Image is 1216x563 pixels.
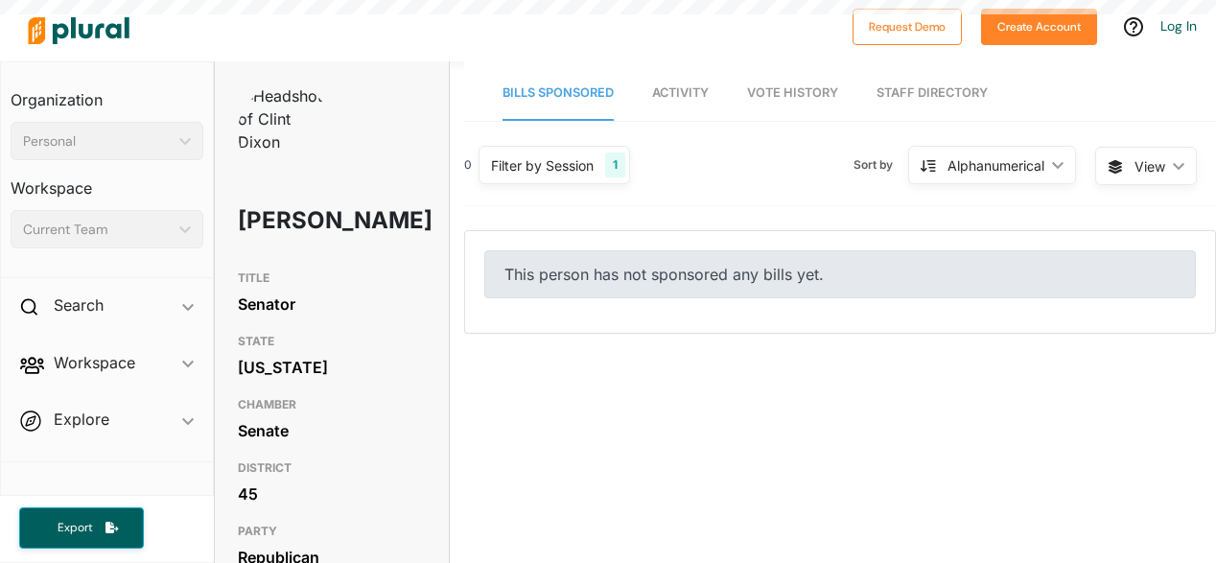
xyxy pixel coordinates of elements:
[747,85,838,100] span: Vote History
[877,66,988,121] a: Staff Directory
[853,9,962,45] button: Request Demo
[11,72,203,114] h3: Organization
[238,393,426,416] h3: CHAMBER
[238,330,426,353] h3: STATE
[747,66,838,121] a: Vote History
[853,15,962,35] a: Request Demo
[238,290,426,318] div: Senator
[652,66,709,121] a: Activity
[54,294,104,316] h2: Search
[238,480,426,508] div: 45
[484,250,1196,298] div: This person has not sponsored any bills yet.
[238,267,426,290] h3: TITLE
[238,520,426,543] h3: PARTY
[23,131,172,152] div: Personal
[491,155,594,176] div: Filter by Session
[605,152,625,177] div: 1
[503,66,614,121] a: Bills Sponsored
[238,457,426,480] h3: DISTRICT
[238,353,426,382] div: [US_STATE]
[981,15,1097,35] a: Create Account
[23,220,172,240] div: Current Team
[1160,17,1197,35] a: Log In
[44,520,105,536] span: Export
[238,416,426,445] div: Senate
[652,85,709,100] span: Activity
[854,156,908,174] span: Sort by
[11,160,203,202] h3: Workspace
[464,156,472,174] div: 0
[1134,156,1165,176] span: View
[19,507,144,549] button: Export
[238,192,351,249] h1: [PERSON_NAME]
[238,84,334,153] img: Headshot of Clint Dixon
[981,9,1097,45] button: Create Account
[503,85,614,100] span: Bills Sponsored
[947,155,1044,176] div: Alphanumerical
